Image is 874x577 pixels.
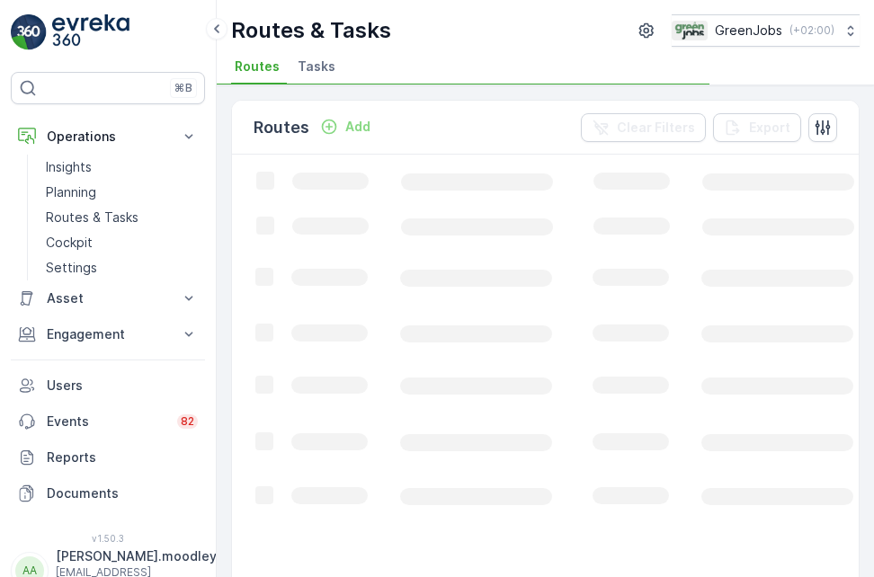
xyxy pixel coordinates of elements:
[46,183,96,201] p: Planning
[11,475,205,511] a: Documents
[11,14,47,50] img: logo
[46,209,138,226] p: Routes & Tasks
[715,22,782,40] p: GreenJobs
[39,230,205,255] a: Cockpit
[749,119,790,137] p: Export
[581,113,706,142] button: Clear Filters
[46,158,92,176] p: Insights
[46,259,97,277] p: Settings
[11,404,205,439] a: Events82
[11,533,205,544] span: v 1.50.3
[47,484,198,502] p: Documents
[47,128,169,146] p: Operations
[672,14,860,47] button: GreenJobs(+02:00)
[617,119,695,137] p: Clear Filters
[56,547,217,565] p: [PERSON_NAME].moodley
[11,119,205,155] button: Operations
[231,16,391,45] p: Routes & Tasks
[11,368,205,404] a: Users
[11,439,205,475] a: Reports
[313,116,378,138] button: Add
[47,377,198,395] p: Users
[713,113,801,142] button: Export
[181,414,194,429] p: 82
[52,14,129,50] img: logo_light-DOdMpM7g.png
[47,325,169,343] p: Engagement
[39,255,205,280] a: Settings
[789,23,834,38] p: ( +02:00 )
[39,155,205,180] a: Insights
[298,58,335,75] span: Tasks
[46,234,93,252] p: Cockpit
[345,118,370,136] p: Add
[39,180,205,205] a: Planning
[47,289,169,307] p: Asset
[11,280,205,316] button: Asset
[47,448,198,466] p: Reports
[672,21,708,40] img: Green_Jobs_Logo.png
[174,81,192,95] p: ⌘B
[235,58,280,75] span: Routes
[11,316,205,352] button: Engagement
[47,413,166,431] p: Events
[254,115,309,140] p: Routes
[39,205,205,230] a: Routes & Tasks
